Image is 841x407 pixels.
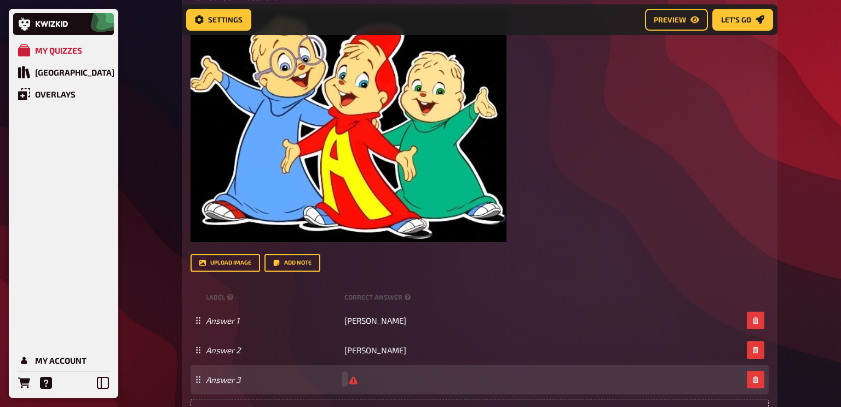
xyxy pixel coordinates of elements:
[344,345,406,355] span: [PERSON_NAME]
[712,9,773,31] a: Let's go
[35,45,82,55] div: My Quizzes
[13,61,114,83] a: Quiz Library
[721,16,751,24] span: Let's go
[13,372,35,394] a: Orders
[35,356,87,365] div: My Account
[645,9,708,31] a: Preview
[35,89,76,99] div: Overlays
[191,11,506,242] img: Screenshot 2025-09-25 18.06.35
[35,67,114,77] div: [GEOGRAPHIC_DATA]
[206,293,340,302] small: label
[654,16,686,24] span: Preview
[186,9,251,31] a: Settings
[13,83,114,105] a: Overlays
[191,254,260,272] button: upload image
[206,316,239,325] i: Answer 1
[344,316,406,325] span: [PERSON_NAME]
[264,254,320,272] button: Add note
[208,16,243,24] span: Settings
[35,372,57,394] a: Help
[13,39,114,61] a: My Quizzes
[206,375,240,385] i: Answer 3
[206,345,240,355] i: Answer 2
[344,293,413,302] small: correct answer
[13,349,114,371] a: My Account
